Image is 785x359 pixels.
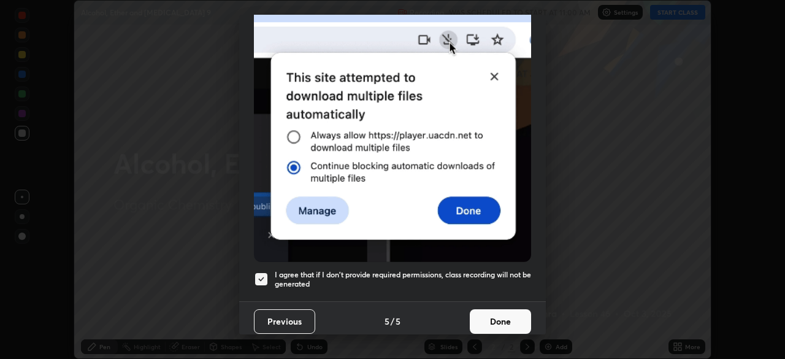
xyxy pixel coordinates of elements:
h4: 5 [396,315,400,328]
button: Done [470,309,531,334]
h5: I agree that if I don't provide required permissions, class recording will not be generated [275,270,531,289]
button: Previous [254,309,315,334]
h4: / [391,315,394,328]
h4: 5 [385,315,389,328]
